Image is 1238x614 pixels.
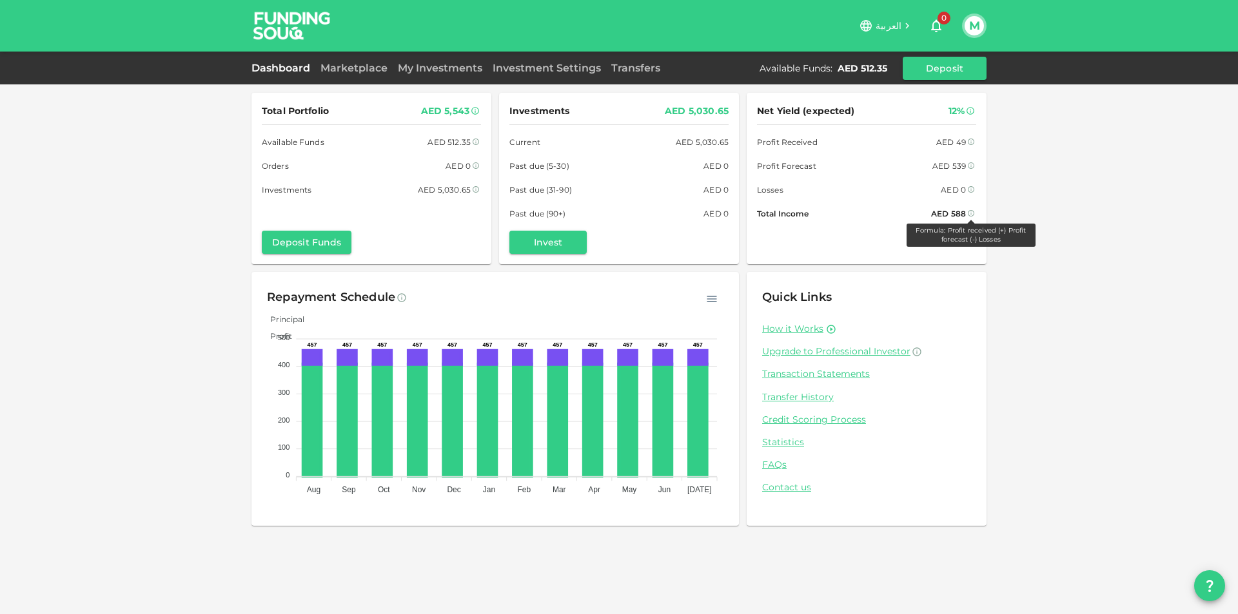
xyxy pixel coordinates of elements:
tspan: Mar [553,485,566,494]
a: Investment Settings [487,62,606,74]
span: Losses [757,183,783,197]
a: Statistics [762,436,971,448]
span: Current [509,135,540,149]
span: Total Portfolio [262,103,329,119]
tspan: Jun [658,485,671,494]
tspan: 400 [278,361,290,369]
a: My Investments [393,62,487,74]
div: AED 0 [446,159,471,173]
span: Profit Received [757,135,818,149]
button: 0 [923,13,949,39]
span: 0 [938,12,950,24]
tspan: 0 [286,471,290,479]
a: FAQs [762,459,971,471]
span: Principal [260,314,304,324]
span: Investments [262,183,311,197]
button: Deposit [903,57,987,80]
a: How it Works [762,323,823,335]
a: Marketplace [315,62,393,74]
span: العربية [876,20,901,32]
span: Profit Forecast [757,159,816,173]
button: M [965,16,984,35]
span: Available Funds [262,135,324,149]
a: Upgrade to Professional Investor [762,345,971,358]
div: AED 0 [703,183,729,197]
span: Investments [509,103,569,119]
div: AED 588 [931,207,966,220]
tspan: Aug [307,485,320,494]
a: Credit Scoring Process [762,414,971,426]
a: Contact us [762,481,971,494]
div: 12% [948,103,965,119]
span: Past due (90+) [509,207,566,220]
span: Net Yield (expected) [757,103,855,119]
span: Past due (5-30) [509,159,569,173]
button: Invest [509,231,587,254]
div: AED 0 [703,207,729,220]
div: AED 5,543 [421,103,469,119]
div: AED 49 [936,135,966,149]
a: Dashboard [251,62,315,74]
div: AED 512.35 [427,135,471,149]
div: AED 512.35 [838,62,887,75]
tspan: Nov [412,485,426,494]
div: AED 5,030.65 [676,135,729,149]
tspan: Sep [342,485,356,494]
tspan: Feb [518,485,531,494]
tspan: 200 [278,416,290,424]
tspan: Jan [483,485,495,494]
span: Orders [262,159,289,173]
div: AED 5,030.65 [418,183,471,197]
tspan: May [622,485,637,494]
div: Repayment Schedule [267,287,395,308]
tspan: Oct [378,485,390,494]
div: AED 0 [703,159,729,173]
tspan: Dec [447,485,460,494]
tspan: 300 [278,389,290,396]
a: Transfer History [762,391,971,403]
tspan: 100 [278,443,290,451]
tspan: [DATE] [687,485,712,494]
tspan: Apr [588,485,600,494]
div: Available Funds : [760,62,832,75]
div: AED 0 [941,183,966,197]
span: Quick Links [762,290,832,304]
a: Transaction Statements [762,368,971,380]
div: AED 539 [932,159,966,173]
span: Past due (31-90) [509,183,572,197]
span: Profit [260,331,292,341]
button: Deposit Funds [262,231,351,254]
button: question [1194,570,1225,601]
span: Upgrade to Professional Investor [762,345,910,357]
div: AED 5,030.65 [665,103,729,119]
span: Total Income [757,207,809,220]
a: Transfers [606,62,665,74]
tspan: 500 [278,334,290,341]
